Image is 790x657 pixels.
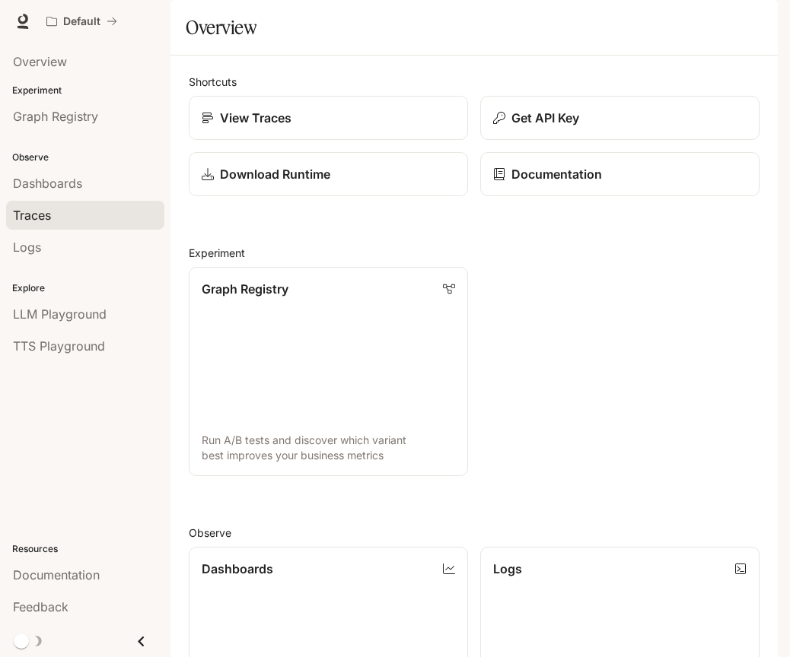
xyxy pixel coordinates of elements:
[189,525,760,541] h2: Observe
[220,109,291,127] p: View Traces
[189,152,468,196] a: Download Runtime
[63,15,100,28] p: Default
[220,165,330,183] p: Download Runtime
[40,6,124,36] button: All workspaces
[189,74,760,90] h2: Shortcuts
[493,560,522,578] p: Logs
[202,433,455,463] p: Run A/B tests and discover which variant best improves your business metrics
[189,245,760,261] h2: Experiment
[186,12,256,43] h1: Overview
[189,96,468,140] a: View Traces
[202,560,273,578] p: Dashboards
[189,267,468,476] a: Graph RegistryRun A/B tests and discover which variant best improves your business metrics
[480,152,760,196] a: Documentation
[511,165,602,183] p: Documentation
[202,280,288,298] p: Graph Registry
[511,109,579,127] p: Get API Key
[480,96,760,140] button: Get API Key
